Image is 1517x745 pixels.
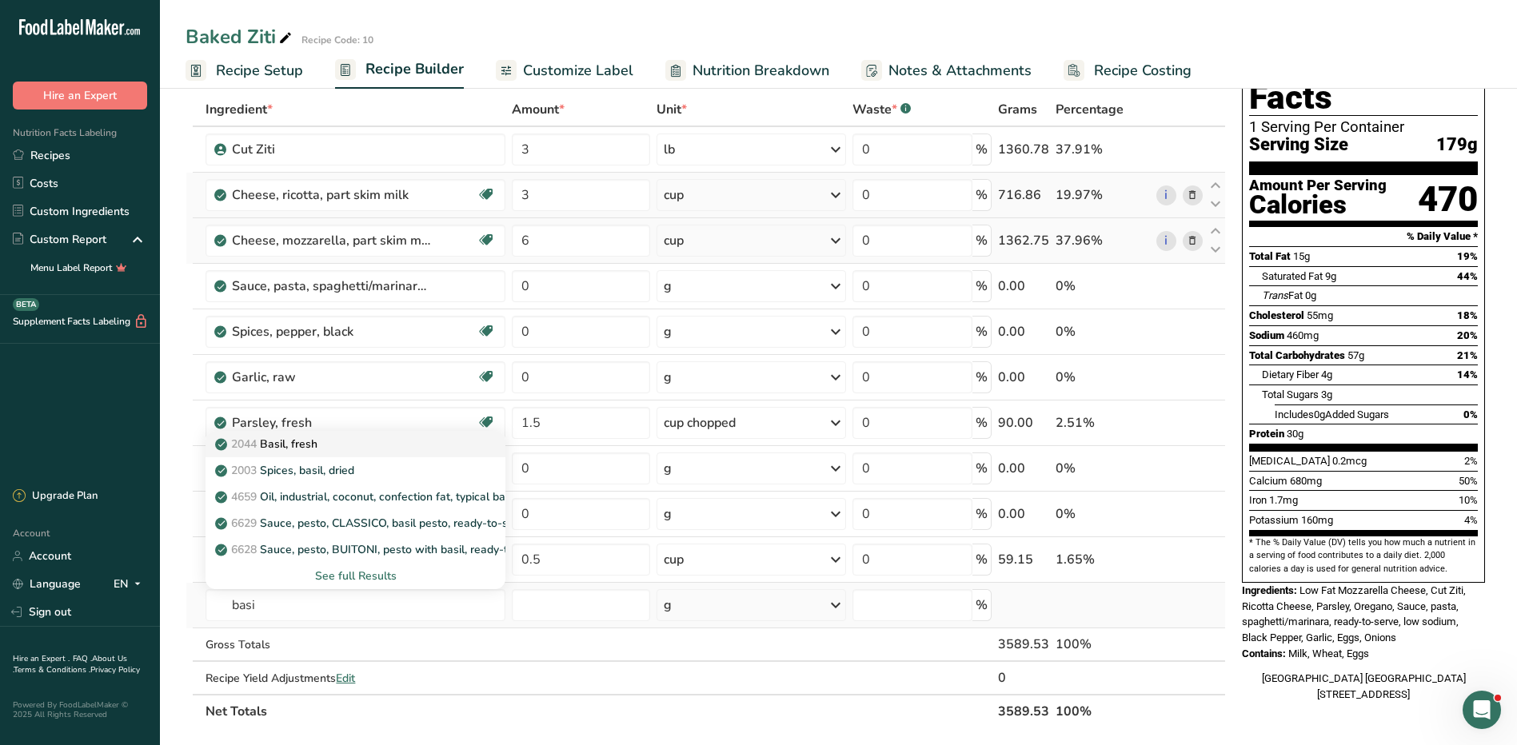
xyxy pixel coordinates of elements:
[998,322,1049,341] div: 0.00
[231,489,257,504] span: 4659
[1457,329,1478,341] span: 20%
[206,636,505,653] div: Gross Totals
[1436,135,1478,155] span: 179g
[664,185,684,205] div: cup
[664,231,684,250] div: cup
[1305,289,1316,301] span: 0g
[1056,413,1150,432] div: 2.51%
[657,100,687,119] span: Unit
[206,431,505,457] a: 2044Basil, fresh
[1464,455,1478,467] span: 2%
[1288,647,1369,659] span: Milk, Wheat, Eggs
[998,550,1049,569] div: 59.15
[664,277,672,296] div: g
[664,368,672,387] div: g
[1249,475,1287,487] span: Calcium
[13,231,106,248] div: Custom Report
[1307,309,1333,321] span: 55mg
[1321,369,1332,380] span: 4g
[1325,270,1336,282] span: 9g
[664,596,672,615] div: g
[1249,428,1284,440] span: Protein
[186,53,303,89] a: Recipe Setup
[1457,270,1478,282] span: 44%
[998,185,1049,205] div: 716.86
[14,664,90,675] a: Terms & Conditions .
[664,322,672,341] div: g
[1056,504,1150,524] div: 0%
[1287,329,1319,341] span: 460mg
[1464,514,1478,526] span: 4%
[218,541,613,558] p: Sauce, pesto, BUITONI, pesto with basil, ready-to-serve, refrigerated
[232,231,432,250] div: Cheese, mozzarella, part skim milk
[1249,178,1387,193] div: Amount Per Serving
[1249,227,1478,246] section: % Daily Value *
[206,589,505,621] input: Add Ingredient
[852,100,911,119] div: Waste
[998,100,1037,119] span: Grams
[1459,475,1478,487] span: 50%
[664,459,672,478] div: g
[1457,250,1478,262] span: 19%
[861,53,1032,89] a: Notes & Attachments
[90,664,140,675] a: Privacy Policy
[998,668,1049,687] div: 0
[1314,408,1325,420] span: 0g
[206,457,505,484] a: 2003Spices, basil, dried
[1156,185,1176,205] a: i
[1056,140,1150,159] div: 37.91%
[232,322,432,341] div: Spices, pepper, black
[998,277,1049,296] div: 0.00
[206,510,505,536] a: 6629Sauce, pesto, CLASSICO, basil pesto, ready-to-serve
[1459,494,1478,506] span: 10%
[218,488,636,505] p: Oil, industrial, coconut, confection fat, typical basis for ice cream coatings
[512,100,565,119] span: Amount
[301,33,373,47] div: Recipe Code: 10
[1249,494,1267,506] span: Iron
[1249,329,1284,341] span: Sodium
[1156,231,1176,251] a: i
[232,140,432,159] div: Cut Ziti
[1262,289,1288,301] i: Trans
[1287,428,1303,440] span: 30g
[1242,584,1297,596] span: Ingredients:
[664,413,736,432] div: cup chopped
[998,459,1049,478] div: 0.00
[995,694,1052,727] th: 3589.53
[1249,536,1478,576] section: * The % Daily Value (DV) tells you how much a nutrient in a serving of food contributes to a dail...
[665,53,829,89] a: Nutrition Breakdown
[365,58,464,80] span: Recipe Builder
[13,570,81,598] a: Language
[998,368,1049,387] div: 0.00
[1249,309,1304,321] span: Cholesterol
[523,60,633,82] span: Customize Label
[13,298,39,311] div: BETA
[232,368,432,387] div: Garlic, raw
[496,53,633,89] a: Customize Label
[1262,289,1303,301] span: Fat
[998,504,1049,524] div: 0.00
[73,653,92,664] a: FAQ .
[1418,178,1478,221] div: 470
[1056,550,1150,569] div: 1.65%
[1056,368,1150,387] div: 0%
[206,100,273,119] span: Ingredient
[1262,388,1319,400] span: Total Sugars
[1242,584,1466,643] span: Low Fat Mozzarella Cheese, Cut Ziti, Ricotta Cheese, Parsley, Oregano, Sauce, pasta, spaghetti/ma...
[998,413,1049,432] div: 90.00
[1275,408,1389,420] span: Includes Added Sugars
[186,22,295,51] div: Baked Ziti
[13,700,147,719] div: Powered By FoodLabelMaker © 2025 All Rights Reserved
[218,515,530,532] p: Sauce, pesto, CLASSICO, basil pesto, ready-to-serve
[13,653,127,675] a: About Us .
[1269,494,1298,506] span: 1.7mg
[1242,647,1286,659] span: Contains:
[1056,635,1150,654] div: 100%
[202,694,995,727] th: Net Totals
[1249,119,1478,135] div: 1 Serving Per Container
[1457,369,1478,380] span: 14%
[335,51,464,90] a: Recipe Builder
[1052,694,1153,727] th: 100%
[1242,671,1485,702] div: [GEOGRAPHIC_DATA] [GEOGRAPHIC_DATA] [STREET_ADDRESS]
[1290,475,1322,487] span: 680mg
